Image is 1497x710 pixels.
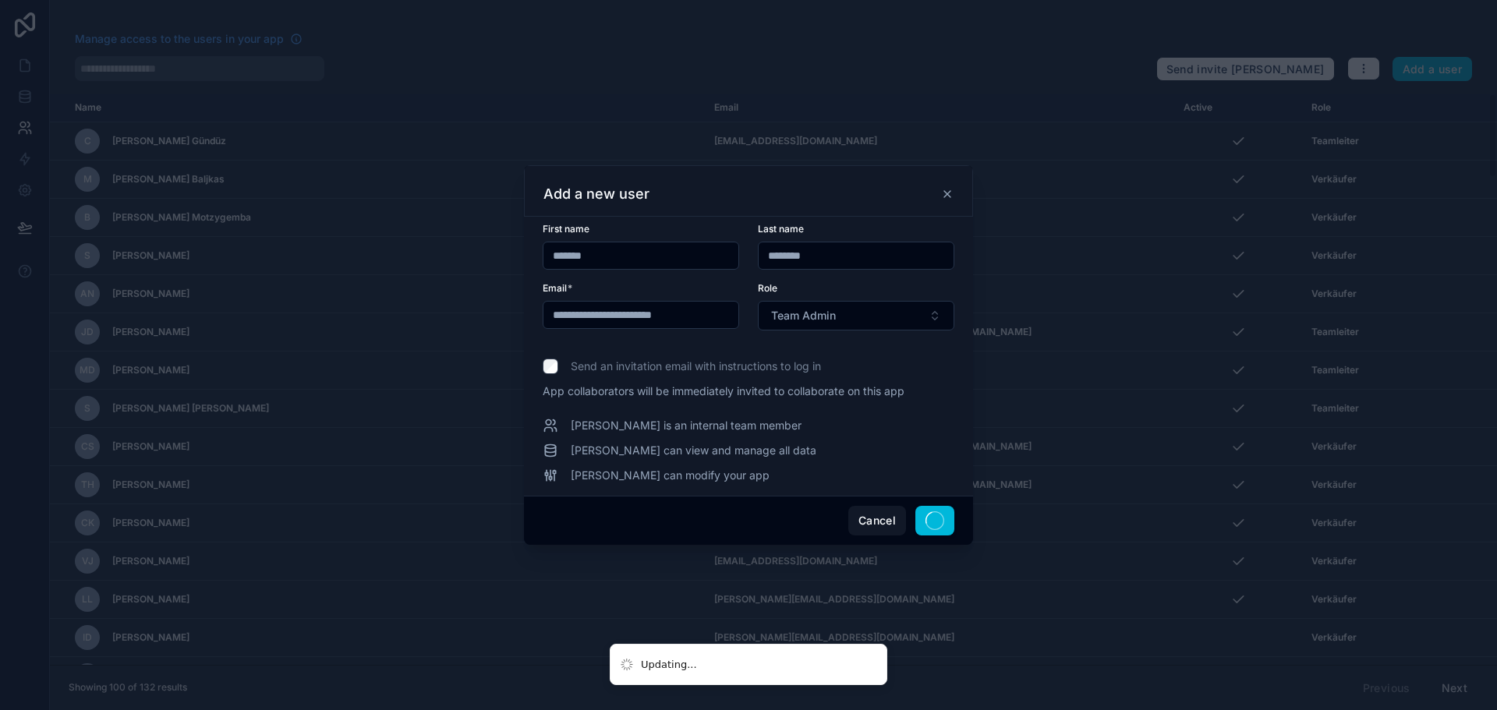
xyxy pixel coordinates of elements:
input: Send an invitation email with instructions to log in [543,359,558,374]
span: Send an invitation email with instructions to log in [571,359,821,374]
span: Team Admin [771,308,836,323]
div: Updating... [641,657,697,673]
h3: Add a new user [543,185,649,203]
span: First name [543,223,589,235]
button: Select Button [758,301,954,330]
span: [PERSON_NAME] can modify your app [571,468,770,483]
span: Last name [758,223,804,235]
span: [PERSON_NAME] is an internal team member [571,418,802,433]
span: App collaborators will be immediately invited to collaborate on this app [543,383,954,399]
span: Role [758,282,777,294]
span: [PERSON_NAME] can view and manage all data [571,443,816,458]
span: Email [543,282,567,294]
button: Cancel [848,506,906,535]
